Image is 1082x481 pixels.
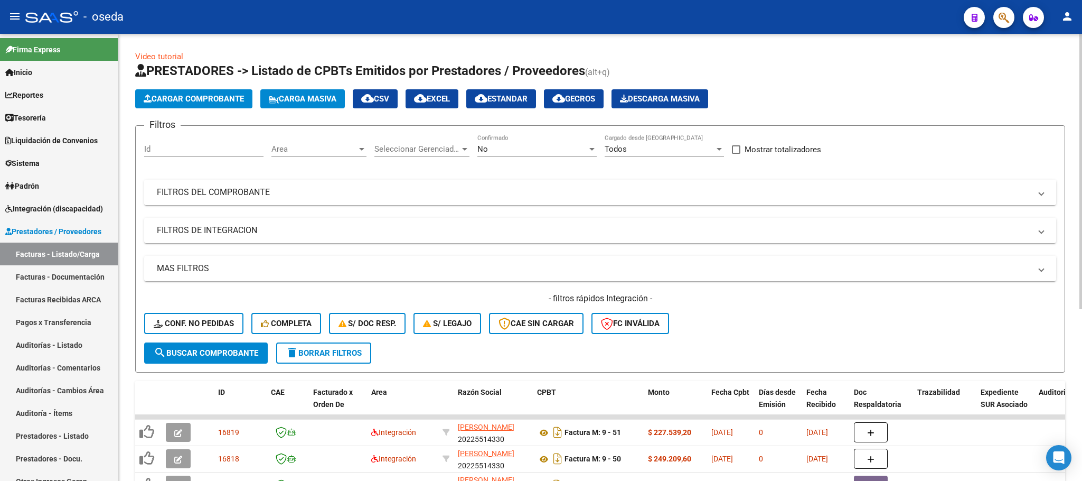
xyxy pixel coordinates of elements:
[745,143,821,156] span: Mostrar totalizadores
[413,313,481,334] button: S/ legajo
[913,381,976,428] datatable-header-cell: Trazabilidad
[644,381,707,428] datatable-header-cell: Monto
[5,203,103,215] span: Integración (discapacidad)
[135,89,252,108] button: Cargar Comprobante
[144,256,1056,281] mat-expansion-panel-header: MAS FILTROS
[286,348,362,358] span: Borrar Filtros
[806,388,836,409] span: Fecha Recibido
[917,388,960,396] span: Trazabilidad
[458,388,502,396] span: Razón Social
[759,428,763,437] span: 0
[144,94,244,104] span: Cargar Comprobante
[367,381,438,428] datatable-header-cell: Area
[981,388,1028,409] span: Expediente SUR Asociado
[5,135,98,146] span: Liquidación de Convenios
[648,388,670,396] span: Monto
[144,180,1056,205] mat-expansion-panel-header: FILTROS DEL COMPROBANTE
[477,144,488,154] span: No
[218,428,239,437] span: 16819
[976,381,1034,428] datatable-header-cell: Expediente SUR Asociado
[5,89,43,101] span: Reportes
[371,455,416,463] span: Integración
[214,381,267,428] datatable-header-cell: ID
[537,388,556,396] span: CPBT
[157,187,1031,198] mat-panel-title: FILTROS DEL COMPROBANTE
[551,450,564,467] i: Descargar documento
[414,92,427,105] mat-icon: cloud_download
[475,94,528,104] span: Estandar
[353,89,398,108] button: CSV
[806,428,828,437] span: [DATE]
[5,226,101,237] span: Prestadores / Proveedores
[707,381,755,428] datatable-header-cell: Fecha Cpbt
[371,388,387,396] span: Area
[458,448,529,470] div: 20225514330
[423,319,472,328] span: S/ legajo
[1039,388,1070,396] span: Auditoria
[276,343,371,364] button: Borrar Filtros
[759,388,796,409] span: Días desde Emisión
[466,89,536,108] button: Estandar
[5,44,60,55] span: Firma Express
[144,313,243,334] button: Conf. no pedidas
[218,455,239,463] span: 16818
[374,144,460,154] span: Seleccionar Gerenciador
[759,455,763,463] span: 0
[498,319,574,328] span: CAE SIN CARGAR
[157,225,1031,236] mat-panel-title: FILTROS DE INTEGRACION
[802,381,850,428] datatable-header-cell: Fecha Recibido
[218,388,225,396] span: ID
[564,429,621,437] strong: Factura M: 9 - 51
[267,381,309,428] datatable-header-cell: CAE
[329,313,406,334] button: S/ Doc Resp.
[144,343,268,364] button: Buscar Comprobante
[475,92,487,105] mat-icon: cloud_download
[611,89,708,108] button: Descarga Masiva
[544,89,604,108] button: Gecros
[5,67,32,78] span: Inicio
[552,92,565,105] mat-icon: cloud_download
[711,455,733,463] span: [DATE]
[711,388,749,396] span: Fecha Cpbt
[533,381,644,428] datatable-header-cell: CPBT
[5,158,40,169] span: Sistema
[591,313,669,334] button: FC Inválida
[5,112,46,124] span: Tesorería
[806,455,828,463] span: [DATE]
[620,94,700,104] span: Descarga Masiva
[135,52,183,61] a: Video tutorial
[551,424,564,441] i: Descargar documento
[144,218,1056,243] mat-expansion-panel-header: FILTROS DE INTEGRACION
[269,94,336,104] span: Carga Masiva
[850,381,913,428] datatable-header-cell: Doc Respaldatoria
[154,346,166,359] mat-icon: search
[8,10,21,23] mat-icon: menu
[5,180,39,192] span: Padrón
[552,94,595,104] span: Gecros
[135,63,585,78] span: PRESTADORES -> Listado de CPBTs Emitidos por Prestadores / Proveedores
[458,423,514,431] span: [PERSON_NAME]
[454,381,533,428] datatable-header-cell: Razón Social
[605,144,627,154] span: Todos
[648,428,691,437] strong: $ 227.539,20
[414,94,450,104] span: EXCEL
[338,319,397,328] span: S/ Doc Resp.
[154,319,234,328] span: Conf. no pedidas
[361,94,389,104] span: CSV
[271,144,357,154] span: Area
[361,92,374,105] mat-icon: cloud_download
[648,455,691,463] strong: $ 249.209,60
[313,388,353,409] span: Facturado x Orden De
[251,313,321,334] button: Completa
[1061,10,1074,23] mat-icon: person
[371,428,416,437] span: Integración
[585,67,610,77] span: (alt+q)
[611,89,708,108] app-download-masive: Descarga masiva de comprobantes (adjuntos)
[711,428,733,437] span: [DATE]
[144,293,1056,304] h4: - filtros rápidos Integración -
[489,313,584,334] button: CAE SIN CARGAR
[286,346,298,359] mat-icon: delete
[406,89,458,108] button: EXCEL
[144,117,181,132] h3: Filtros
[309,381,367,428] datatable-header-cell: Facturado x Orden De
